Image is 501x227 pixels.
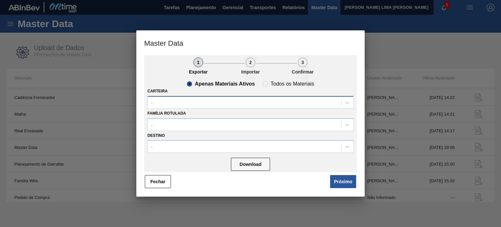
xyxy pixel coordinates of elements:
div: 1 [193,57,203,67]
button: Fechar [145,175,171,188]
button: Download [231,158,270,171]
h3: Master Data [136,30,365,55]
div: 2 [246,57,255,67]
p: Confirmar [286,69,319,74]
p: Importar [234,69,267,74]
label: Família Rotulada [147,111,186,116]
button: 3Confirmar [297,55,309,81]
clb-radio-button: Apenas Materiais Ativos [187,81,255,87]
div: 3 [298,57,308,67]
label: Destino [147,133,165,138]
button: 1Exportar [192,55,204,81]
label: Carteira [147,89,168,93]
clb-radio-button: Todos os Materiais [263,81,314,87]
div: - [151,122,153,127]
p: Exportar [182,69,215,74]
div: - [151,144,153,150]
button: 2Importar [245,55,256,81]
button: Próximo [330,175,356,188]
div: - [151,100,153,105]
